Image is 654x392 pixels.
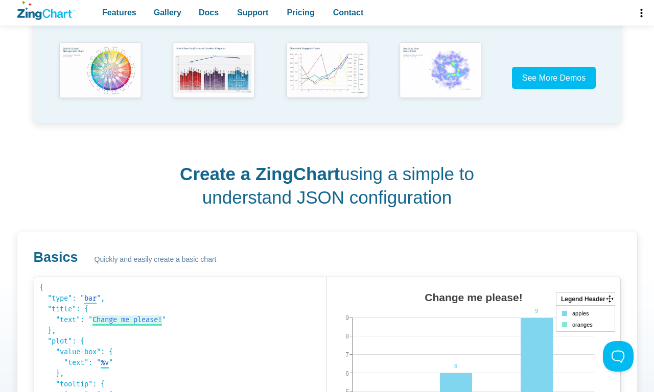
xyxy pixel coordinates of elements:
a: ZingChart Logo. Click to return to the homepage [17,1,75,20]
span: bar [84,294,97,303]
a: Colorful Chord Management Chart [43,39,157,117]
span: Support [237,6,268,19]
img: Heatmap Over Radar Chart [395,39,486,104]
img: Mixed Data Set (Clustered, Stacked, and Regular) [168,39,259,104]
span: %v [101,358,109,367]
span: Features [102,6,136,19]
span: Gallery [154,6,181,19]
img: Chart with Draggable Y-Axis [282,39,372,104]
a: Mixed Data Set (Clustered, Stacked, and Regular) [157,39,270,117]
h3: Basics [34,249,78,266]
span: See More Demos [522,73,586,82]
h2: using a simple to understand JSON configuration [178,162,477,209]
a: Heatmap Over Radar Chart [384,39,497,117]
span: Contact [333,6,364,19]
span: Quickly and easily create a basic chart [95,254,217,266]
img: Colorful Chord Management Chart [55,39,146,104]
a: See More Demos [512,67,596,89]
a: Chart with Draggable Y-Axis [270,39,384,117]
tspan: Legend Header [561,296,605,303]
iframe: Toggle Customer Support [603,341,634,372]
span: Pricing [287,6,314,19]
span: Docs [199,6,219,19]
strong: Create a ZingChart [180,164,340,184]
span: Change me please! [92,315,162,324]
